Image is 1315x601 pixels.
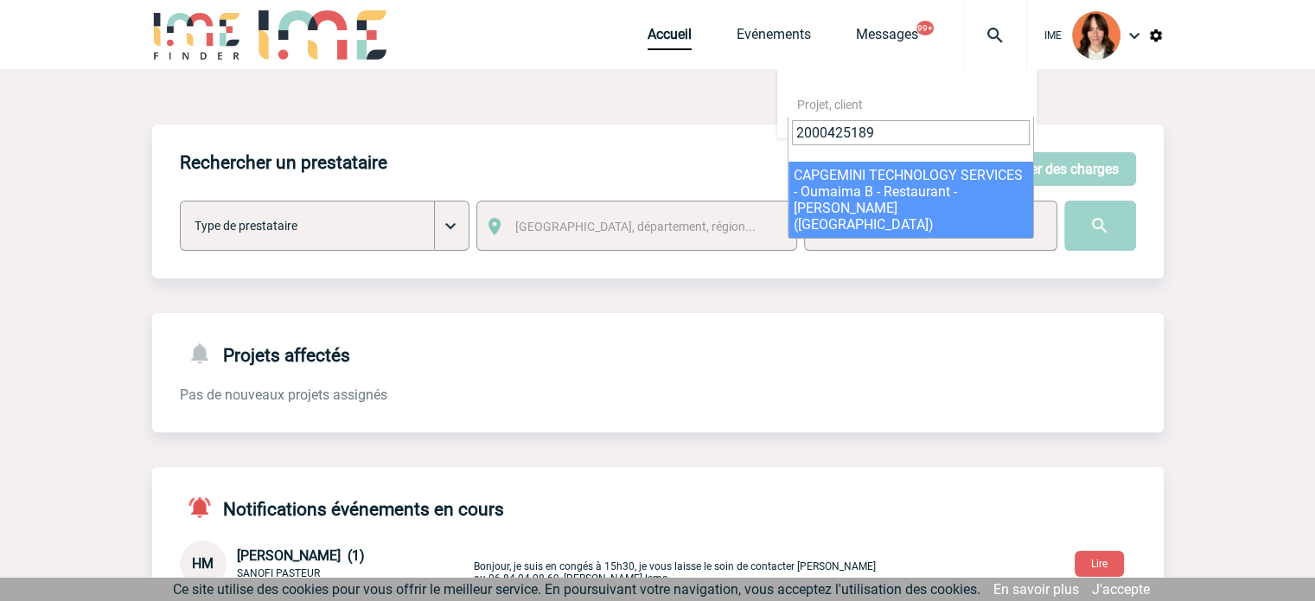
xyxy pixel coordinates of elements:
[180,152,387,173] h4: Rechercher un prestataire
[797,98,863,112] span: Projet, client
[180,495,504,520] h4: Notifications événements en cours
[192,555,214,572] span: HM
[187,341,223,366] img: notifications-24-px-g.png
[788,162,1033,238] li: CAPGEMINI TECHNOLOGY SERVICES - Oumaima B - Restaurant - [PERSON_NAME] ([GEOGRAPHIC_DATA])
[993,581,1079,598] a: En savoir plus
[180,387,387,403] span: Pas de nouveaux projets assignés
[515,220,756,233] span: [GEOGRAPHIC_DATA], département, région...
[1075,551,1124,577] button: Lire
[1044,29,1062,42] span: IME
[180,554,880,571] a: HM [PERSON_NAME] (1) SANOFI PASTEUR Bonjour, je suis en congés à 15h30, je vous laisse le soin de...
[474,544,880,585] p: Bonjour, je suis en congés à 15h30, je vous laisse le soin de contacter [PERSON_NAME] au 06 84 04...
[1061,554,1138,571] a: Lire
[152,10,242,60] img: IME-Finder
[737,26,811,50] a: Evénements
[1064,201,1136,251] input: Submit
[856,26,918,50] a: Messages
[916,21,934,35] button: 99+
[1072,11,1120,60] img: 94396-2.png
[237,547,365,564] span: [PERSON_NAME] (1)
[648,26,692,50] a: Accueil
[1092,581,1150,598] a: J'accepte
[173,581,980,598] span: Ce site utilise des cookies pour vous offrir le meilleur service. En poursuivant votre navigation...
[180,540,470,587] div: Conversation privée : Client - Agence
[237,567,320,579] span: SANOFI PASTEUR
[180,341,350,366] h4: Projets affectés
[187,495,223,520] img: notifications-active-24-px-r.png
